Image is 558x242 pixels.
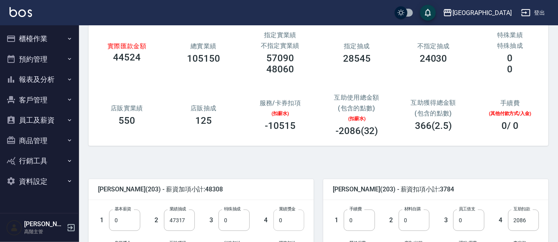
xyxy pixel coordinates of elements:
[175,104,232,112] h2: 店販抽成
[209,216,217,224] h5: 3
[420,53,447,64] h3: 24030
[328,115,386,122] p: (扣薪水)
[336,125,378,136] h3: -2086(32)
[251,99,309,107] h2: 服務/卡券扣項
[415,120,452,131] h3: 366(2.5)
[507,53,513,64] h3: 0
[499,216,506,224] h5: 4
[155,216,162,224] h5: 2
[279,206,296,212] label: 業績獎金
[481,31,539,39] h2: 特殊業績
[251,31,309,39] h2: 指定實業績
[3,49,76,70] button: 預約管理
[24,220,64,228] h5: [PERSON_NAME]
[459,206,475,212] label: 員工借支
[514,206,530,212] label: 互助扣款
[401,99,466,106] h2: 互助獲得總金額
[195,115,212,126] h3: 125
[3,130,76,151] button: 商品管理
[405,42,462,50] h2: 不指定抽成
[266,64,294,75] h3: 48060
[24,228,64,235] p: 高階主管
[115,206,131,212] label: 基本薪資
[507,64,513,75] h3: 0
[349,206,362,212] label: 手續費
[481,42,539,49] h2: 特殊抽成
[343,53,371,64] h3: 28545
[440,5,515,21] button: [GEOGRAPHIC_DATA]
[452,8,512,18] div: [GEOGRAPHIC_DATA]
[328,104,386,112] h2: (包含的點數)
[404,206,421,212] label: 材料自購
[170,206,186,212] label: 業績抽成
[9,7,32,17] img: Logo
[3,28,76,49] button: 櫃檯作業
[335,216,342,224] h5: 1
[100,216,107,224] h5: 1
[502,120,519,131] h3: 0 / 0
[390,216,397,224] h5: 2
[265,120,296,131] h3: -10515
[98,185,304,193] span: [PERSON_NAME](203) - 薪資加項小計:48308
[3,151,76,171] button: 行銷工具
[328,42,386,50] h2: 指定抽成
[333,185,539,193] span: [PERSON_NAME](203) - 薪資扣項小計:3784
[481,99,539,107] h2: 手續費
[3,171,76,192] button: 資料設定
[328,94,386,101] h2: 互助使用總金額
[3,90,76,110] button: 客戶管理
[251,110,309,117] p: (扣薪水)
[3,69,76,90] button: 報表及分析
[420,5,436,21] button: save
[481,110,539,117] p: (其他付款方式/入金)
[251,42,309,49] h2: 不指定實業績
[401,110,466,117] h2: (包含的點數)
[3,110,76,130] button: 員工及薪資
[187,53,220,64] h3: 105150
[98,43,156,49] h3: 實際匯款金額
[264,216,271,224] h5: 4
[6,220,22,236] img: Person
[98,104,156,112] h2: 店販實業績
[444,216,451,224] h5: 3
[113,52,141,63] h3: 44524
[175,42,232,50] h3: 總實業績
[266,53,294,64] h3: 57090
[518,6,549,20] button: 登出
[119,115,135,126] h3: 550
[224,206,241,212] label: 特殊抽成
